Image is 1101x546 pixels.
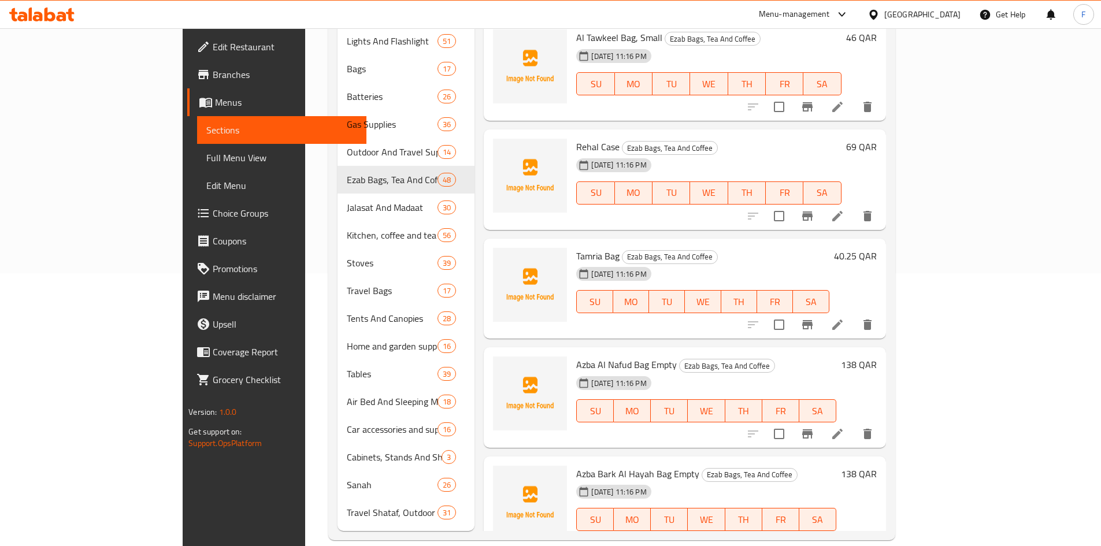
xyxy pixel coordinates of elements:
[438,285,455,296] span: 17
[338,249,474,277] div: Stoves39
[581,184,610,201] span: SU
[576,399,614,422] button: SU
[347,450,442,464] div: Cabinets, Stands And Shelves
[730,403,758,419] span: TH
[733,184,761,201] span: TH
[438,36,455,47] span: 51
[622,250,718,264] div: Ezab Bags, Tea And Coffee
[187,61,366,88] a: Branches
[187,227,366,255] a: Coupons
[618,294,644,310] span: MO
[794,420,821,448] button: Branch-specific-item
[728,72,766,95] button: TH
[213,317,357,331] span: Upsell
[576,247,620,265] span: Tamria Bag
[757,290,793,313] button: FR
[654,294,680,310] span: TU
[794,311,821,339] button: Branch-specific-item
[725,399,762,422] button: TH
[581,294,608,310] span: SU
[841,466,877,482] h6: 138 QAR
[614,508,651,531] button: MO
[794,93,821,121] button: Branch-specific-item
[438,313,455,324] span: 28
[725,508,762,531] button: TH
[338,110,474,138] div: Gas Supplies36
[347,228,438,242] span: Kitchen, coffee and tea supplies
[767,403,795,419] span: FR
[347,506,438,519] span: Travel Shataf, Outdoor Bathroom, Matarat And Sinks
[338,360,474,388] div: Tables39
[688,399,725,422] button: WE
[762,399,799,422] button: FR
[213,234,357,248] span: Coupons
[581,511,609,528] span: SU
[622,250,717,263] span: Ezab Bags, Tea And Coffee
[794,202,821,230] button: Branch-specific-item
[728,181,766,205] button: TH
[695,184,723,201] span: WE
[347,145,438,159] span: Outdoor And Travel Supplies
[347,200,438,214] span: Jalasat And Madaat
[338,471,474,499] div: Sanah26
[587,378,651,389] span: [DATE] 11:16 PM
[187,283,366,310] a: Menu disclaimer
[338,499,474,526] div: Travel Shataf, Outdoor Bathroom, Matarat And Sinks31
[576,508,614,531] button: SU
[834,248,877,264] h6: 40.25 QAR
[767,95,791,119] span: Select to update
[347,62,438,76] span: Bags
[188,436,262,451] a: Support.OpsPlatform
[618,403,646,419] span: MO
[438,369,455,380] span: 39
[438,200,456,214] div: items
[690,181,728,205] button: WE
[803,181,841,205] button: SA
[657,184,685,201] span: TU
[187,310,366,338] a: Upsell
[615,181,653,205] button: MO
[438,478,456,492] div: items
[576,290,613,313] button: SU
[338,332,474,360] div: Home and garden supplies16
[831,209,844,223] a: Edit menu item
[347,395,438,408] span: Air Bed And Sleeping Mattress
[438,64,455,75] span: 17
[347,117,438,131] span: Gas Supplies
[576,181,614,205] button: SU
[347,90,438,103] div: Batteries
[766,181,803,205] button: FR
[665,32,760,46] span: Ezab Bags, Tea And Coffee
[493,139,567,213] img: Rehal Case
[799,399,836,422] button: SA
[846,139,877,155] h6: 69 QAR
[854,311,881,339] button: delete
[438,147,455,158] span: 14
[831,318,844,332] a: Edit menu item
[347,256,438,270] span: Stoves
[721,290,757,313] button: TH
[347,367,438,381] span: Tables
[187,366,366,393] a: Grocery Checklist
[493,356,567,430] img: Azba Al Nafud Bag Empty
[854,93,881,121] button: delete
[1081,8,1085,21] span: F
[206,123,357,137] span: Sections
[587,51,651,62] span: [DATE] 11:16 PM
[347,311,438,325] div: Tents And Canopies
[581,76,610,92] span: SU
[690,72,728,95] button: WE
[692,511,720,528] span: WE
[338,415,474,443] div: Car accessories and supplies16
[438,424,455,435] span: 16
[587,159,651,170] span: [DATE] 11:16 PM
[338,304,474,332] div: Tents And Canopies28
[338,138,474,166] div: Outdoor And Travel Supplies14
[338,194,474,221] div: Jalasat And Madaat30
[438,174,455,185] span: 48
[767,511,795,528] span: FR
